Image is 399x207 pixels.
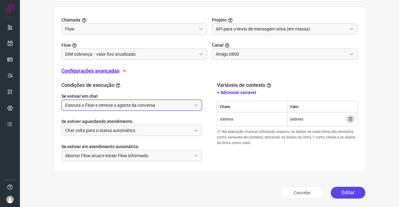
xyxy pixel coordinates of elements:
label: Se estiver em chat [61,93,202,100]
input: Selecione [65,100,191,111]
label: Se estiver aguardando atendimento [61,118,202,125]
span: address [290,116,303,122]
span: Flow [61,42,71,49]
p: Na execução manual utilizando arquivo, os dados de cada linha são enviados como variáveis de cont... [217,129,358,146]
img: Logo [5,4,15,13]
th: Chave [217,101,287,112]
input: Selecione um canal [216,49,347,59]
input: Selecionar projeto [65,24,196,34]
th: Valor [287,101,358,112]
label: Se estiver em atendimento automático [61,143,202,150]
td: address [217,112,287,126]
input: Selecione [65,150,191,161]
button: Editar [331,187,365,199]
h2: Condições de execução [61,82,202,88]
p: Configurações avançadas [61,67,119,75]
span: Canal [212,42,224,49]
img: avatar-user-boy.jpg [6,196,14,203]
input: Você precisa criar/selecionar um Projeto. [65,49,196,59]
span: Chamada [61,17,80,23]
h2: Variáveis de contexto [217,82,273,88]
p: + Adicionar variável [217,89,358,96]
input: Selecionar projeto [216,24,347,34]
span: Projeto [212,17,227,23]
input: Selecione [65,125,191,136]
button: Cancelar [281,186,323,199]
